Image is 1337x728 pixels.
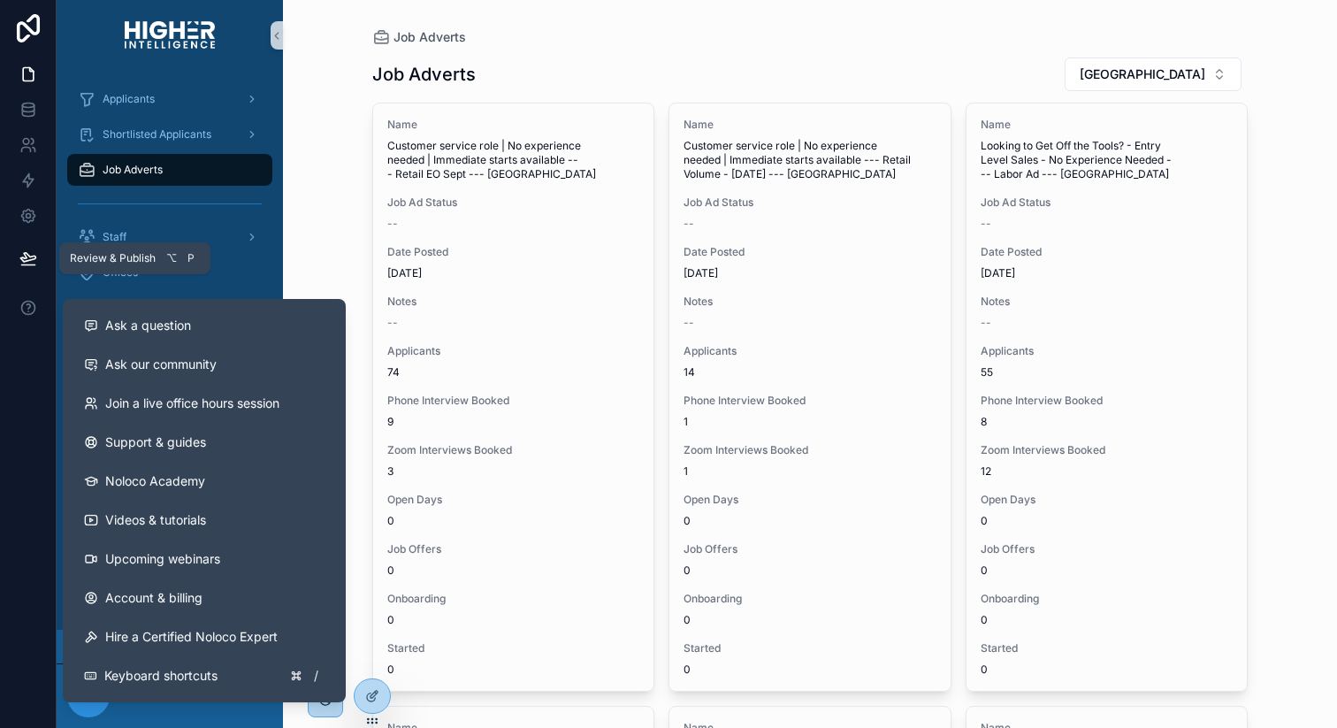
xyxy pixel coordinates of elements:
a: Staff [67,221,272,253]
span: / [309,669,323,683]
span: Job Offers [387,542,640,556]
span: 0 [387,663,640,677]
span: Open Days [387,493,640,507]
span: ⌥ [164,251,179,265]
span: Staff [103,230,126,244]
span: 0 [684,514,936,528]
span: 8 [981,415,1234,429]
span: P [184,251,198,265]
a: My Profile [67,292,272,324]
span: Job Offers [981,542,1234,556]
a: NameCustomer service role | No experience needed | Immediate starts available --- Retail Volume -... [668,103,951,692]
span: [DATE] [981,266,1234,280]
span: Name [387,118,640,132]
span: [GEOGRAPHIC_DATA] [1080,65,1205,83]
img: App logo [125,21,215,50]
span: Shortlisted Applicants [103,127,211,142]
span: 12 [981,464,1234,479]
span: Notes [981,295,1234,309]
span: -- [387,316,398,330]
span: -- [684,316,694,330]
span: Name [684,118,936,132]
span: Ask a question [105,317,191,334]
span: 9 [387,415,640,429]
span: Started [387,641,640,655]
span: Date Posted [981,245,1234,259]
a: Ask our community [70,345,339,384]
a: NameCustomer service role | No experience needed | Immediate starts available --- Retail EO Sept ... [372,103,655,692]
span: 0 [387,613,640,627]
a: Job Adverts [372,28,466,46]
span: Account & billing [105,589,202,607]
span: 1 [684,464,936,479]
span: Applicants [387,344,640,358]
span: Support & guides [105,433,206,451]
span: Noloco Academy [105,472,205,490]
span: Customer service role | No experience needed | Immediate starts available --- Retail Volume - [DA... [684,139,936,181]
span: Open Days [684,493,936,507]
span: Onboarding [981,592,1234,606]
span: 0 [684,563,936,578]
span: Applicants [103,92,155,106]
button: Ask a question [70,306,339,345]
button: Hire a Certified Noloco Expert [70,617,339,656]
span: -- [684,217,694,231]
span: Onboarding [684,592,936,606]
a: Noloco Academy [70,462,339,501]
span: Job Adverts [103,163,163,177]
span: Applicants [981,344,1234,358]
span: Started [684,641,936,655]
span: Notes [684,295,936,309]
a: Upcoming webinars [70,540,339,579]
span: 3 [387,464,640,479]
span: Zoom Interviews Booked [684,443,936,457]
span: Onboarding [387,592,640,606]
span: Date Posted [387,245,640,259]
span: Notes [387,295,640,309]
a: Videos & tutorials [70,501,339,540]
span: -- [981,217,991,231]
span: 74 [387,365,640,379]
a: Account & billing [70,579,339,617]
div: scrollable content [57,71,283,414]
span: Videos & tutorials [105,511,206,529]
span: Started [981,641,1234,655]
a: Job Adverts [67,154,272,186]
span: Open Days [981,493,1234,507]
span: 0 [981,613,1234,627]
span: Job Ad Status [981,195,1234,210]
span: Job Offers [684,542,936,556]
span: Upcoming webinars [105,550,220,568]
span: Keyboard shortcuts [104,667,218,685]
span: Hire a Certified Noloco Expert [105,628,278,646]
a: Applicants [67,83,272,115]
span: Review & Publish [70,251,156,265]
span: 0 [684,663,936,677]
span: Job Ad Status [684,195,936,210]
span: 0 [981,663,1234,677]
span: Join a live office hours session [105,395,279,412]
a: Join a live office hours session [70,384,339,423]
span: 0 [387,514,640,528]
a: NameLooking to Get Off the Tools? - Entry Level Sales - No Experience Needed --- Labor Ad --- [GE... [966,103,1249,692]
span: Ask our community [105,356,217,373]
span: [DATE] [684,266,936,280]
span: Looking to Get Off the Tools? - Entry Level Sales - No Experience Needed --- Labor Ad --- [GEOGRA... [981,139,1234,181]
span: 0 [387,563,640,578]
span: -- [981,316,991,330]
span: Phone Interview Booked [981,394,1234,408]
span: 0 [981,563,1234,578]
span: Zoom Interviews Booked [387,443,640,457]
span: Customer service role | No experience needed | Immediate starts available --- Retail EO Sept --- ... [387,139,640,181]
span: Date Posted [684,245,936,259]
span: Job Ad Status [387,195,640,210]
span: Zoom Interviews Booked [981,443,1234,457]
span: 0 [981,514,1234,528]
a: Shortlisted Applicants [67,119,272,150]
span: Phone Interview Booked [387,394,640,408]
span: 1 [684,415,936,429]
span: Phone Interview Booked [684,394,936,408]
button: Select Button [1065,57,1241,91]
span: Name [981,118,1234,132]
span: 0 [684,613,936,627]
